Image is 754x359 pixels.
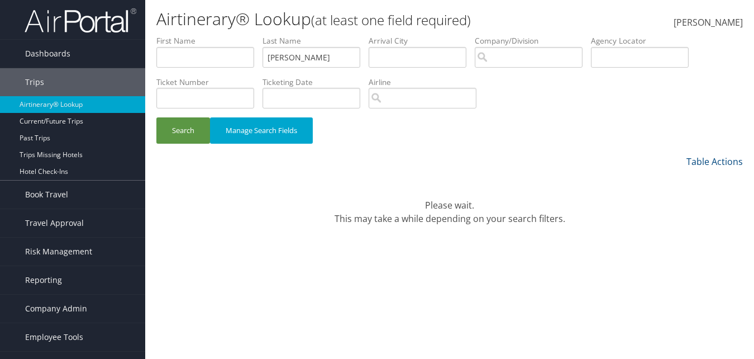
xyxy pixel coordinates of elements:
[25,209,84,237] span: Travel Approval
[25,7,136,34] img: airportal-logo.png
[475,35,591,46] label: Company/Division
[263,77,369,88] label: Ticketing Date
[674,16,743,29] span: [PERSON_NAME]
[25,181,68,209] span: Book Travel
[25,238,92,266] span: Risk Management
[25,295,87,323] span: Company Admin
[25,323,83,351] span: Employee Tools
[311,11,471,29] small: (at least one field required)
[156,185,743,225] div: Please wait. This may take a while depending on your search filters.
[25,68,44,96] span: Trips
[591,35,697,46] label: Agency Locator
[156,7,547,31] h1: Airtinerary® Lookup
[156,117,210,144] button: Search
[263,35,369,46] label: Last Name
[156,35,263,46] label: First Name
[369,35,475,46] label: Arrival City
[210,117,313,144] button: Manage Search Fields
[369,77,485,88] label: Airline
[686,155,743,168] a: Table Actions
[156,77,263,88] label: Ticket Number
[674,6,743,40] a: [PERSON_NAME]
[25,266,62,294] span: Reporting
[25,40,70,68] span: Dashboards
